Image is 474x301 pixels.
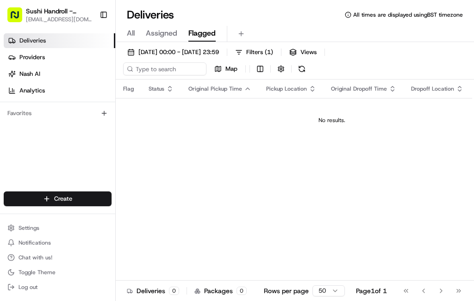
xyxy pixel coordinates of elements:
[143,118,168,129] button: See all
[19,37,46,45] span: Deliveries
[123,85,134,92] span: Flag
[19,53,45,61] span: Providers
[78,143,81,151] span: •
[353,11,463,18] span: All times are displayed using BST timezone
[411,85,454,92] span: Dropoff Location
[4,67,115,81] a: Nash AI
[4,4,96,26] button: Sushi Handroll - Barkingside[EMAIL_ADDRESS][DOMAIN_NAME]
[146,28,177,39] span: Assigned
[4,251,112,264] button: Chat with us!
[4,236,112,249] button: Notifications
[123,46,223,59] button: [DATE] 00:00 - [DATE] 23:59
[9,88,26,105] img: 1736555255976-a54dd68f-1ca7-489b-9aae-adbdc363a1c4
[9,183,17,190] div: 📗
[123,62,206,75] input: Type to search
[285,46,321,59] button: Views
[331,85,387,92] span: Original Dropoff Time
[225,65,237,73] span: Map
[9,120,59,128] div: Past conversations
[6,178,75,195] a: 📗Knowledge Base
[231,46,277,59] button: Filters(1)
[127,7,174,22] h1: Deliveries
[4,281,112,294] button: Log out
[4,221,112,234] button: Settings
[127,286,179,295] div: Deliveries
[138,48,219,56] span: [DATE] 00:00 - [DATE] 23:59
[4,191,112,206] button: Create
[356,286,387,295] div: Page 1 of 1
[19,86,45,95] span: Analytics
[300,48,317,56] span: Views
[188,28,216,39] span: Flagged
[19,283,37,291] span: Log out
[75,178,152,195] a: 💻API Documentation
[4,106,112,121] div: Favorites
[92,204,112,211] span: Pylon
[42,98,127,105] div: We're available if you need us!
[4,50,115,65] a: Providers
[127,28,135,39] span: All
[29,143,76,151] span: Klarizel Pensader
[19,70,40,78] span: Nash AI
[149,85,164,92] span: Status
[78,183,86,190] div: 💻
[246,48,273,56] span: Filters
[210,62,242,75] button: Map
[42,88,152,98] div: Start new chat
[26,16,92,23] button: [EMAIL_ADDRESS][DOMAIN_NAME]
[19,182,71,191] span: Knowledge Base
[188,85,242,92] span: Original Pickup Time
[19,224,39,232] span: Settings
[87,182,149,191] span: API Documentation
[4,83,115,98] a: Analytics
[26,6,92,16] button: Sushi Handroll - Barkingside
[19,254,52,261] span: Chat with us!
[19,269,56,276] span: Toggle Theme
[19,144,26,151] img: 1736555255976-a54dd68f-1ca7-489b-9aae-adbdc363a1c4
[4,33,115,48] a: Deliveries
[65,204,112,211] a: Powered byPylon
[9,135,24,149] img: Klarizel Pensader
[266,85,307,92] span: Pickup Location
[194,286,247,295] div: Packages
[83,143,102,151] span: [DATE]
[9,9,28,28] img: Nash
[265,48,273,56] span: ( 1 )
[4,266,112,279] button: Toggle Theme
[19,88,36,105] img: 1724597045416-56b7ee45-8013-43a0-a6f9-03cb97ddad50
[9,37,168,52] p: Welcome 👋
[264,286,309,295] p: Rows per page
[295,62,308,75] button: Refresh
[24,60,153,69] input: Clear
[169,287,179,295] div: 0
[237,287,247,295] div: 0
[19,239,51,246] span: Notifications
[54,195,72,203] span: Create
[157,91,168,102] button: Start new chat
